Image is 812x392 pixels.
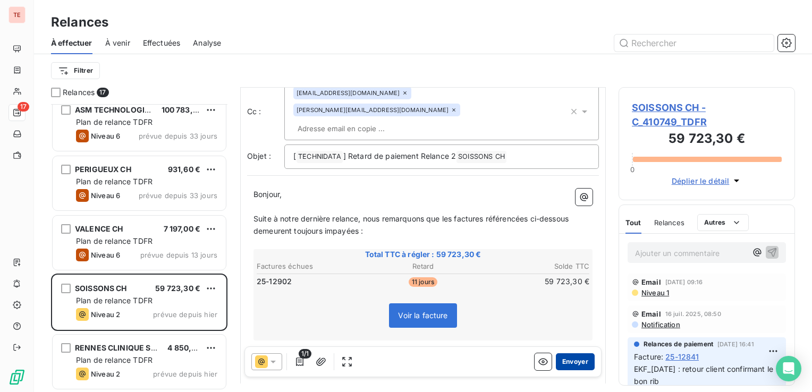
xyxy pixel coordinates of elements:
[641,278,661,286] span: Email
[91,310,120,319] span: Niveau 2
[634,351,663,362] span: Facture :
[140,251,217,259] span: prévue depuis 13 jours
[625,218,641,227] span: Tout
[91,132,120,140] span: Niveau 6
[75,165,131,174] span: PERIGUEUX CH
[247,151,271,160] span: Objet :
[162,105,210,114] span: 100 783,54 €
[456,151,506,163] span: SOISSONS CH
[665,311,721,317] span: 16 juil. 2025, 08:50
[76,117,153,126] span: Plan de relance TDFR
[255,249,591,260] span: Total TTC à régler : 59 723,30 €
[153,370,217,378] span: prévue depuis hier
[76,236,153,245] span: Plan de relance TDFR
[644,339,713,349] span: Relances de paiement
[614,35,774,52] input: Rechercher
[776,356,801,381] div: Open Intercom Messenger
[632,100,782,129] span: SOISSONS CH - C_410749_TDFR
[193,38,221,48] span: Analyse
[9,369,26,386] img: Logo LeanPay
[256,261,367,272] th: Factures échues
[665,351,699,362] span: 25-12841
[297,107,449,113] span: [PERSON_NAME][EMAIL_ADDRESS][DOMAIN_NAME]
[75,343,177,352] span: RENNES CLINIQUE ST YVES
[9,104,25,121] a: 17
[654,218,684,227] span: Relances
[76,355,153,364] span: Plan de relance TDFR
[167,343,208,352] span: 4 850,27 €
[153,310,217,319] span: prévue depuis hier
[368,261,478,272] th: Retard
[299,349,311,359] span: 1/1
[697,214,749,231] button: Autres
[665,279,703,285] span: [DATE] 09:16
[293,151,296,160] span: [
[139,132,217,140] span: prévue depuis 33 jours
[143,38,181,48] span: Effectuées
[257,276,292,287] span: 25-12902
[164,224,201,233] span: 7 197,00 €
[253,214,571,235] span: Suite à notre dernière relance, nous remarquons que les factures référencées ci-dessous demeurent...
[479,276,590,287] td: 59 723,30 €
[479,261,590,272] th: Solde TTC
[76,296,153,305] span: Plan de relance TDFR
[75,105,171,114] span: ASM TECHNOLOGIES SAS
[247,106,284,117] label: Cc :
[91,251,120,259] span: Niveau 6
[18,102,29,112] span: 17
[297,151,343,163] span: TECHNIDATA
[51,38,92,48] span: À effectuer
[409,277,437,287] span: 11 jours
[556,353,595,370] button: Envoyer
[297,90,400,96] span: [EMAIL_ADDRESS][DOMAIN_NAME]
[640,288,669,297] span: Niveau 1
[51,13,108,32] h3: Relances
[9,6,26,23] div: TE
[343,151,456,160] span: ] Retard de paiement Relance 2
[76,177,153,186] span: Plan de relance TDFR
[91,191,120,200] span: Niveau 6
[641,310,661,318] span: Email
[139,191,217,200] span: prévue depuis 33 jours
[75,224,123,233] span: VALENCE CH
[155,284,200,293] span: 59 723,30 €
[63,87,95,98] span: Relances
[640,320,680,329] span: Notification
[75,284,127,293] span: SOISSONS CH
[398,311,447,320] span: Voir la facture
[293,121,416,137] input: Adresse email en copie ...
[51,62,100,79] button: Filtrer
[168,165,200,174] span: 931,60 €
[717,341,754,347] span: [DATE] 16:41
[669,175,746,187] button: Déplier le détail
[97,88,108,97] span: 17
[672,175,730,186] span: Déplier le détail
[632,129,782,150] h3: 59 723,30 €
[91,370,120,378] span: Niveau 2
[253,190,282,199] span: Bonjour,
[51,104,227,392] div: grid
[105,38,130,48] span: À venir
[630,165,635,174] span: 0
